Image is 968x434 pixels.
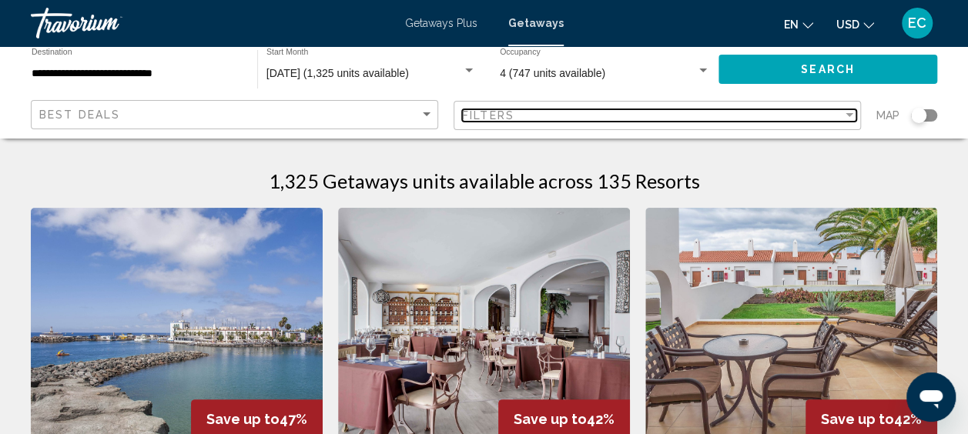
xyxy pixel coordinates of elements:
span: 4 (747 units available) [500,67,605,79]
iframe: Button to launch messaging window [906,372,956,422]
button: Change currency [836,13,874,35]
h1: 1,325 Getaways units available across 135 Resorts [269,169,700,192]
span: en [784,18,799,31]
span: Search [801,64,855,76]
button: Filter [454,100,861,132]
span: Save up to [206,411,280,427]
span: Save up to [514,411,587,427]
a: Travorium [31,8,390,38]
a: Getaways Plus [405,17,477,29]
button: Change language [784,13,813,35]
button: User Menu [897,7,937,39]
span: USD [836,18,859,31]
span: Best Deals [39,108,120,121]
mat-select: Sort by [39,108,434,122]
span: EC [908,15,926,31]
span: Map [876,105,899,126]
span: Filters [462,109,514,122]
span: [DATE] (1,325 units available) [266,67,409,79]
button: Search [718,55,937,83]
a: Getaways [508,17,564,29]
span: Save up to [821,411,894,427]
